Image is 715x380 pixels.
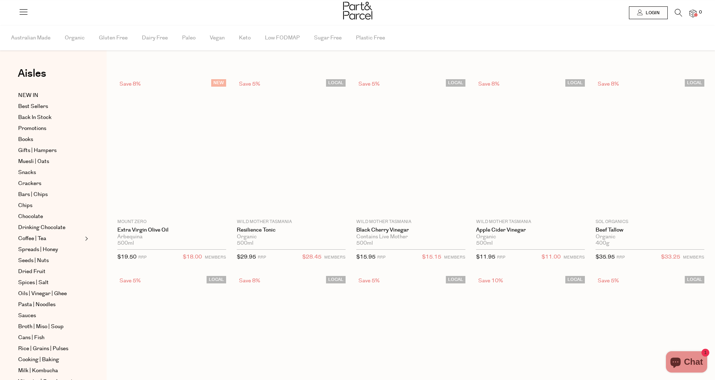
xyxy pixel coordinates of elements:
small: MEMBERS [564,255,585,260]
a: Login [629,6,668,19]
span: Gifts | Hampers [18,146,57,155]
span: Muesli | Oats [18,157,49,166]
img: Part&Parcel [343,2,372,20]
span: Dairy Free [142,26,168,50]
span: Broth | Miso | Soup [18,322,64,331]
a: Beef Tallow [596,227,704,233]
a: Books [18,135,83,144]
span: Chocolate [18,212,43,221]
span: Dried Fruit [18,267,46,276]
a: Muesli | Oats [18,157,83,166]
span: 500ml [117,240,134,246]
a: Resilience Tonic [237,227,346,233]
span: Low FODMAP [265,26,300,50]
div: Organic [476,234,585,240]
img: Ghee [650,340,650,340]
span: Organic [65,26,85,50]
a: Spreads | Honey [18,245,83,254]
div: Organic [237,234,346,240]
small: MEMBERS [205,255,226,260]
span: Milk | Kombucha [18,367,58,375]
div: Arbequina [117,234,226,240]
span: Back In Stock [18,113,52,122]
span: $15.95 [356,253,375,261]
a: Cans | Fish [18,333,83,342]
a: Dried Fruit [18,267,83,276]
span: LOCAL [565,79,585,87]
span: Paleo [182,26,196,50]
small: MEMBERS [683,255,704,260]
a: Oils | Vinegar | Ghee [18,289,83,298]
a: Milk | Kombucha [18,367,83,375]
img: Beef Tallow [650,147,650,147]
span: $19.50 [117,253,137,261]
span: LOCAL [685,276,704,283]
span: NEW IN [18,91,38,100]
div: Save 5% [356,276,382,286]
span: Cooking | Baking [18,355,59,364]
span: Cans | Fish [18,333,44,342]
a: Best Sellers [18,102,83,111]
span: Bars | Chips [18,190,48,199]
div: Save 8% [237,276,262,286]
a: Bars | Chips [18,190,83,199]
span: Login [644,10,660,16]
span: Gluten Free [99,26,128,50]
inbox-online-store-chat: Shopify online store chat [664,351,709,374]
span: Vegan [210,26,225,50]
span: Promotions [18,124,46,133]
a: NEW IN [18,91,83,100]
span: 500ml [356,240,373,246]
span: 500ml [476,240,493,246]
span: Chips [18,201,32,210]
span: Australian Made [11,26,50,50]
button: Expand/Collapse Coffee | Tea [83,234,88,243]
small: RRP [377,255,385,260]
div: Save 5% [596,276,621,286]
div: Save 8% [117,79,143,89]
a: Cooking | Baking [18,355,83,364]
a: Crackers [18,179,83,188]
a: Back In Stock [18,113,83,122]
a: 0 [689,10,697,17]
a: Broth | Miso | Soup [18,322,83,331]
div: Save 5% [356,79,382,89]
a: Chips [18,201,83,210]
span: Snacks [18,168,36,177]
div: Save 5% [237,79,262,89]
span: Drinking Chocolate [18,223,65,232]
a: Black Cherry Vinegar [356,227,465,233]
small: RRP [258,255,266,260]
span: Best Sellers [18,102,48,111]
span: NEW [211,79,226,87]
span: Books [18,135,33,144]
span: $15.15 [422,253,441,262]
div: Organic [596,234,704,240]
div: Save 5% [117,276,143,286]
span: $28.45 [302,253,321,262]
span: Spices | Salt [18,278,49,287]
span: Sauces [18,311,36,320]
span: $35.95 [596,253,615,261]
span: $18.00 [183,253,202,262]
a: Extra Virgin Olive Oil [117,227,226,233]
span: LOCAL [565,276,585,283]
span: $11.95 [476,253,495,261]
p: Mount Zero [117,219,226,225]
span: $33.25 [661,253,680,262]
span: Crackers [18,179,41,188]
div: Save 10% [476,276,505,286]
a: Aisles [18,68,46,86]
a: Apple Cider Vinegar [476,227,585,233]
span: LOCAL [326,276,346,283]
a: Seeds | Nuts [18,256,83,265]
span: LOCAL [446,276,465,283]
span: 400g [596,240,609,246]
a: Gifts | Hampers [18,146,83,155]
